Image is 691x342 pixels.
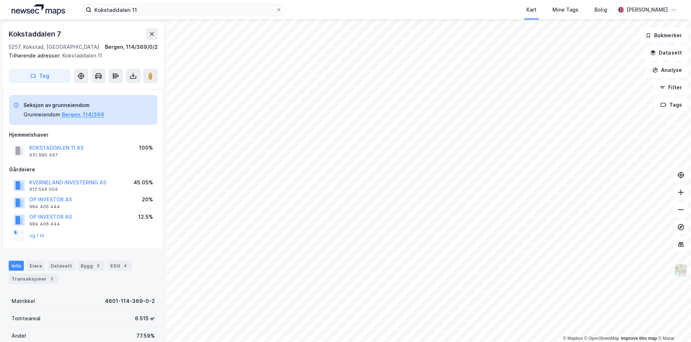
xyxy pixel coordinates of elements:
div: 20% [142,195,153,204]
button: Filter [653,80,688,95]
div: Kokstaddalen 7 [9,28,63,40]
div: Hjemmelshaver [9,131,157,139]
div: 4601-114-369-0-2 [105,297,155,305]
div: 3 [94,262,102,269]
span: Tilhørende adresser: [9,52,62,59]
a: Improve this map [621,336,657,341]
div: Tomteareal [12,314,41,323]
div: 2 [48,275,55,282]
div: 984 406 444 [29,221,60,227]
div: [PERSON_NAME] [627,5,668,14]
img: Z [674,264,688,277]
div: 45.05% [133,178,153,187]
div: 984 406 444 [29,204,60,210]
button: Tag [9,69,71,83]
div: Mine Tags [552,5,578,14]
div: Datasett [48,261,75,271]
button: Datasett [644,46,688,60]
button: Bokmerker [639,28,688,43]
div: Andel [12,332,26,340]
div: Kart [526,5,537,14]
div: 931 990 497 [29,152,58,158]
div: 6 515 ㎡ [135,314,155,323]
div: Bolig [594,5,607,14]
div: 4 [122,262,129,269]
img: logo.a4113a55bc3d86da70a041830d287a7e.svg [12,4,65,15]
div: Kokstaddalen 11 [9,51,152,60]
div: Eiere [27,261,45,271]
div: Seksjon av grunneiendom [24,101,104,110]
div: 12.5% [138,213,153,221]
div: Bygg [78,261,105,271]
div: Gårdeiere [9,165,157,174]
button: Analyse [646,63,688,77]
div: 5257, Kokstad, [GEOGRAPHIC_DATA] [9,43,99,51]
input: Søk på adresse, matrikkel, gårdeiere, leietakere eller personer [92,4,276,15]
div: Bergen, 114/369/0/2 [105,43,158,51]
div: Grunneiendom [24,110,60,119]
a: OpenStreetMap [584,336,619,341]
button: Bergen, 114/369 [62,110,104,119]
div: 912 546 004 [29,187,58,192]
div: Matrikkel [12,297,35,305]
div: ESG [107,261,132,271]
iframe: Chat Widget [655,307,691,342]
div: 77.59% [136,332,155,340]
div: Transaksjoner [9,274,58,284]
div: 100% [139,144,153,152]
button: Tags [654,98,688,112]
div: Info [9,261,24,271]
a: Mapbox [563,336,583,341]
